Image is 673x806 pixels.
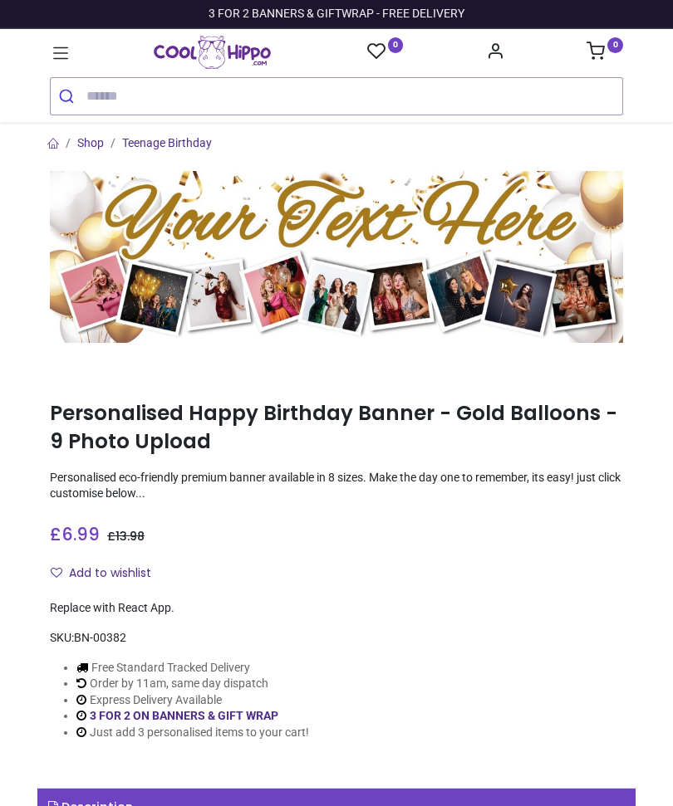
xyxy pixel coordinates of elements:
[76,660,309,677] li: Free Standard Tracked Delivery
[388,37,404,53] sup: 0
[486,46,504,60] a: Account Info
[74,631,126,644] span: BN-00382
[50,600,623,617] div: Replace with React App.
[76,676,309,692] li: Order by 11am, same day dispatch
[51,567,62,579] i: Add to wishlist
[115,528,145,545] span: 13.98
[50,171,623,343] img: Personalised Happy Birthday Banner - Gold Balloons - 9 Photo Upload
[50,470,623,502] p: Personalised eco-friendly premium banner available in 8 sizes. Make the day one to remember, its ...
[154,36,271,69] a: Logo of Cool Hippo
[90,709,278,722] a: 3 FOR 2 ON BANNERS & GIFT WRAP
[587,46,623,60] a: 0
[367,42,404,62] a: 0
[50,399,623,457] h1: Personalised Happy Birthday Banner - Gold Balloons - 9 Photo Upload
[607,37,623,53] sup: 0
[209,6,464,22] div: 3 FOR 2 BANNERS & GIFTWRAP - FREE DELIVERY
[50,630,623,647] div: SKU:
[51,78,86,115] button: Submit
[61,522,100,546] span: 6.99
[50,559,165,588] button: Add to wishlistAdd to wishlist
[76,692,309,709] li: Express Delivery Available
[77,136,104,149] a: Shop
[122,136,212,149] a: Teenage Birthday
[154,36,271,69] img: Cool Hippo
[76,725,309,741] li: Just add 3 personalised items to your cart!
[50,522,100,546] span: £
[107,528,145,545] span: £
